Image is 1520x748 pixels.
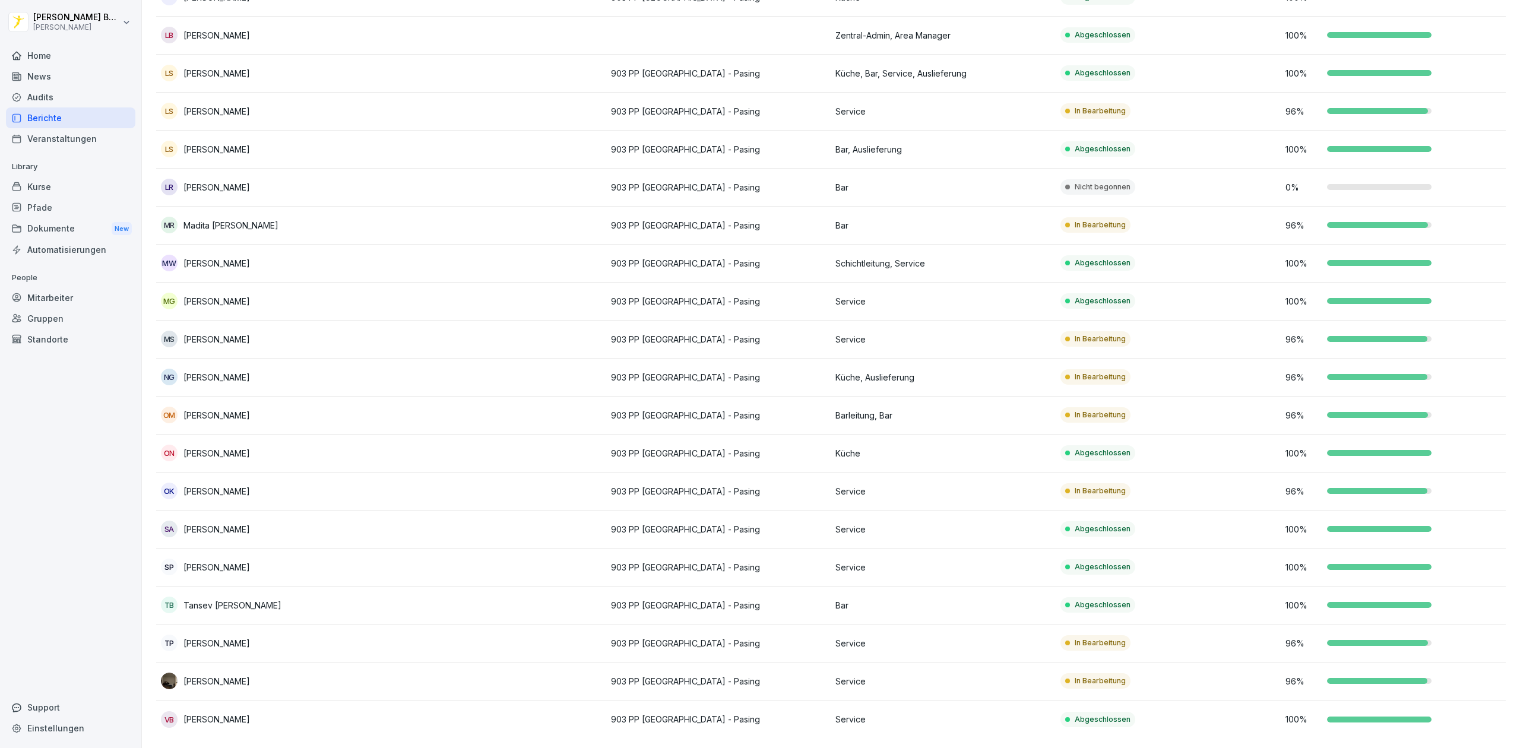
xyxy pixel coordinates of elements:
p: [PERSON_NAME] Bogomolec [33,12,120,23]
div: TP [161,635,178,651]
p: [PERSON_NAME] [33,23,120,31]
div: MG [161,293,178,309]
p: 100 % [1285,295,1321,308]
p: Bar [835,599,1051,611]
p: Bar [835,181,1051,194]
p: [PERSON_NAME] [183,333,250,346]
p: [PERSON_NAME] [183,675,250,687]
p: 903 PP [GEOGRAPHIC_DATA] - Pasing [611,295,826,308]
p: 903 PP [GEOGRAPHIC_DATA] - Pasing [611,67,826,80]
p: Service [835,675,1051,687]
p: In Bearbeitung [1075,410,1126,420]
p: 100 % [1285,143,1321,156]
p: Küche, Bar, Service, Auslieferung [835,67,1051,80]
p: 100 % [1285,599,1321,611]
p: [PERSON_NAME] [183,371,250,383]
a: Veranstaltungen [6,128,135,149]
p: Abgeschlossen [1075,30,1130,40]
p: In Bearbeitung [1075,372,1126,382]
p: In Bearbeitung [1075,676,1126,686]
div: MS [161,331,178,347]
p: Abgeschlossen [1075,144,1130,154]
p: Schichtleitung, Service [835,257,1051,270]
p: [PERSON_NAME] [183,257,250,270]
p: 96 % [1285,675,1321,687]
p: 903 PP [GEOGRAPHIC_DATA] - Pasing [611,181,826,194]
p: 100 % [1285,523,1321,535]
p: Barleitung, Bar [835,409,1051,421]
p: 96 % [1285,371,1321,383]
p: 96 % [1285,333,1321,346]
p: 96 % [1285,409,1321,421]
p: Service [835,637,1051,649]
a: Kurse [6,176,135,197]
a: Pfade [6,197,135,218]
p: In Bearbeitung [1075,106,1126,116]
a: Gruppen [6,308,135,329]
p: Bar, Auslieferung [835,143,1051,156]
div: Dokumente [6,218,135,240]
p: In Bearbeitung [1075,220,1126,230]
div: LS [161,65,178,81]
p: 96 % [1285,485,1321,497]
div: Support [6,697,135,718]
p: Abgeschlossen [1075,68,1130,78]
a: Einstellungen [6,718,135,739]
p: 903 PP [GEOGRAPHIC_DATA] - Pasing [611,257,826,270]
p: [PERSON_NAME] [183,181,250,194]
p: Madita [PERSON_NAME] [183,219,278,232]
div: SP [161,559,178,575]
div: Audits [6,87,135,107]
p: [PERSON_NAME] [183,105,250,118]
p: 100 % [1285,67,1321,80]
p: [PERSON_NAME] [183,637,250,649]
div: OM [161,407,178,423]
img: txmsvrwjs1z3gvlrr3gb601l.png [161,673,178,689]
p: 903 PP [GEOGRAPHIC_DATA] - Pasing [611,143,826,156]
p: [PERSON_NAME] [183,67,250,80]
p: 903 PP [GEOGRAPHIC_DATA] - Pasing [611,105,826,118]
p: 96 % [1285,105,1321,118]
a: Home [6,45,135,66]
p: 903 PP [GEOGRAPHIC_DATA] - Pasing [611,333,826,346]
p: Service [835,713,1051,725]
p: Küche, Auslieferung [835,371,1051,383]
div: New [112,222,132,236]
p: 100 % [1285,447,1321,459]
p: Abgeschlossen [1075,562,1130,572]
p: Service [835,485,1051,497]
div: ON [161,445,178,461]
p: [PERSON_NAME] [183,523,250,535]
p: Library [6,157,135,176]
div: NG [161,369,178,385]
div: SA [161,521,178,537]
div: LR [161,179,178,195]
p: Nicht begonnen [1075,182,1130,192]
p: Abgeschlossen [1075,714,1130,725]
p: Küche [835,447,1051,459]
div: TB [161,597,178,613]
div: LS [161,103,178,119]
p: Bar [835,219,1051,232]
p: Service [835,561,1051,573]
p: 903 PP [GEOGRAPHIC_DATA] - Pasing [611,713,826,725]
div: Berichte [6,107,135,128]
p: In Bearbeitung [1075,334,1126,344]
p: 100 % [1285,561,1321,573]
div: MW [161,255,178,271]
p: In Bearbeitung [1075,486,1126,496]
p: Zentral-Admin, Area Manager [835,29,1051,42]
p: 903 PP [GEOGRAPHIC_DATA] - Pasing [611,371,826,383]
p: 903 PP [GEOGRAPHIC_DATA] - Pasing [611,219,826,232]
a: News [6,66,135,87]
a: Automatisierungen [6,239,135,260]
p: 903 PP [GEOGRAPHIC_DATA] - Pasing [611,485,826,497]
p: [PERSON_NAME] [183,295,250,308]
div: LB [161,27,178,43]
p: 100 % [1285,257,1321,270]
